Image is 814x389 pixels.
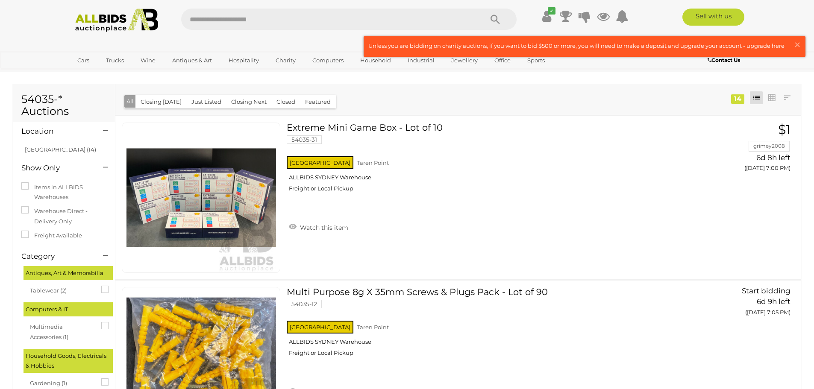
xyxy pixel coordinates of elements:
button: Search [474,9,517,30]
span: Watch this item [298,224,348,231]
a: Office [489,53,516,67]
a: Trucks [100,53,129,67]
a: Hospitality [223,53,264,67]
div: 14 [731,94,744,104]
span: $1 [778,122,790,137]
h4: Show Only [21,164,90,172]
div: Antiques, Art & Memorabilia [24,266,113,280]
a: Watch this item [287,220,350,233]
button: Featured [300,95,336,108]
a: Extreme Mini Game Box - Lot of 10 54035-31 [GEOGRAPHIC_DATA] Taren Point ALLBIDS SYDNEY Warehouse... [293,123,680,199]
span: Multimedia Accessories (1) [30,320,94,342]
img: 54035-31a.jpeg [126,123,276,272]
span: × [793,36,801,53]
label: Freight Available [21,231,82,240]
a: Contact Us [708,56,742,65]
div: Computers & IT [24,302,113,316]
a: Cars [72,53,95,67]
b: Contact Us [708,57,740,63]
a: Wine [135,53,161,67]
a: Sell with us [682,9,744,26]
button: All [124,95,136,108]
h1: 54035-* Auctions [21,94,106,117]
a: [GEOGRAPHIC_DATA] (14) [25,146,96,153]
a: Antiques & Art [167,53,217,67]
i: ✔ [548,7,555,15]
a: Industrial [402,53,440,67]
a: Computers [307,53,349,67]
label: Items in ALLBIDS Warehouses [21,182,106,202]
button: Closed [271,95,300,108]
label: Warehouse Direct - Delivery Only [21,206,106,226]
a: Household [355,53,397,67]
img: Allbids.com.au [71,9,163,32]
button: Just Listed [186,95,226,108]
button: Closing [DATE] [135,95,187,108]
div: Household Goods, Electricals & Hobbies [24,349,113,373]
a: Multi Purpose 8g X 35mm Screws & Plugs Pack - Lot of 90 54035-12 [GEOGRAPHIC_DATA] Taren Point AL... [293,287,680,363]
span: Start bidding [742,287,790,295]
span: Gardening (1) [30,376,94,388]
a: Charity [270,53,301,67]
a: Sports [522,53,550,67]
h4: Location [21,127,90,135]
a: Jewellery [446,53,483,67]
h4: Category [21,252,90,260]
span: Tablewear (2) [30,284,94,295]
a: $1 grimey2008 6d 8h left ([DATE] 7:00 PM) [694,123,793,176]
a: Start bidding 6d 9h left ([DATE] 7:05 PM) [694,287,793,320]
a: [GEOGRAPHIC_DATA] [72,67,144,82]
button: Closing Next [226,95,272,108]
a: ✔ [541,9,553,24]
